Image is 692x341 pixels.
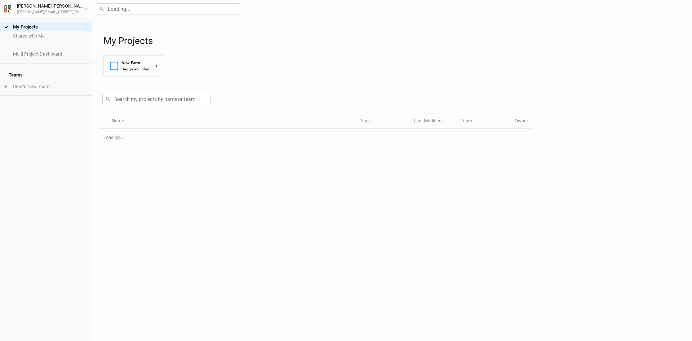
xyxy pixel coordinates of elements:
[410,114,457,129] th: Last Modified
[121,66,149,72] div: Design and plan
[4,68,88,82] h4: Teams
[356,114,410,129] th: Tags
[96,3,240,14] input: Loading...
[121,60,149,66] div: New Farm
[17,3,84,10] div: [PERSON_NAME] [PERSON_NAME]
[457,114,511,129] th: Team
[107,114,355,129] th: Name
[4,2,88,15] button: [PERSON_NAME] [PERSON_NAME][PERSON_NAME][EMAIL_ADDRESS][DOMAIN_NAME]
[99,129,532,146] td: Loading...
[103,35,685,47] h1: My Projects
[155,62,158,70] div: +
[103,55,164,76] button: New FarmDesign and plan+
[511,114,532,129] th: Owner
[17,10,84,15] div: [PERSON_NAME][EMAIL_ADDRESS][DOMAIN_NAME]
[102,94,210,105] input: Search my projects by name or team
[4,84,7,89] span: +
